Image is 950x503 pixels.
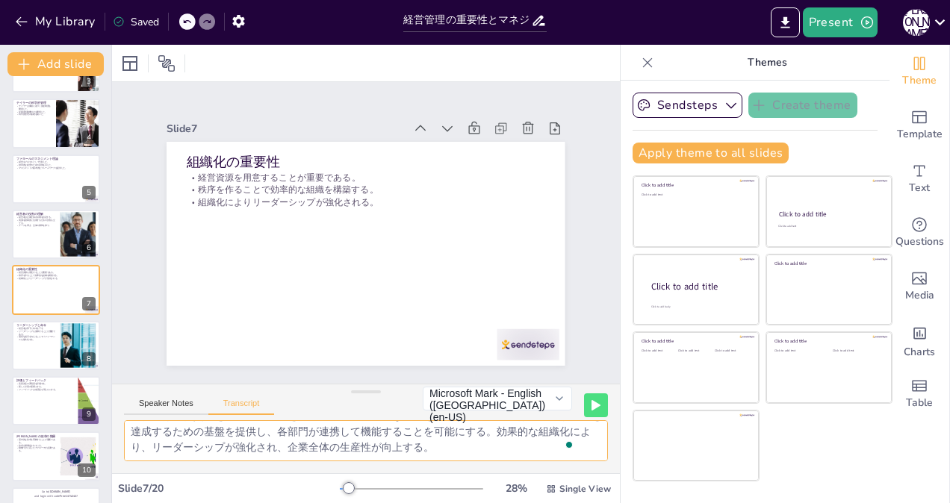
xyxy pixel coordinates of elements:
p: 経営者は企業全体の目標を設定する。 [16,216,56,219]
div: Click to add text [642,193,748,197]
div: Click to add body [651,304,745,308]
div: 10 [78,463,96,477]
div: Add images, graphics, shapes or video [890,260,949,313]
button: Sendsteps [633,93,742,118]
p: 資源を効果的に活用するための計画を立てる。 [16,219,56,224]
p: 組織化によりリーダーシップが強化される。 [187,196,545,209]
div: Saved [113,15,159,29]
button: Play [584,393,608,417]
p: [PERSON_NAME]の欲求の階層 [16,434,56,439]
p: 欲求は階層化されている。 [16,443,56,446]
div: 7 [12,265,100,314]
p: フィードバックは改善点を明らかにする。 [16,388,74,391]
p: 秩序を作ることで効率的な組織を構築する。 [187,184,545,196]
div: Click to add text [833,349,880,353]
p: 意思決定の実現度を評価する。 [16,383,74,386]
div: Add a table [890,367,949,421]
div: Click to add text [642,349,675,353]
span: Questions [895,234,944,250]
div: Add ready made slides [890,99,949,152]
div: Click to add title [642,182,748,188]
p: 科学的管理の基礎を築いた。 [16,113,52,116]
p: リーダーシップと命令 [16,323,56,328]
p: 経営者の役割の理解 [16,212,56,216]
p: 組織化の重要性 [187,153,545,172]
div: 7 [82,297,96,310]
p: Themes [659,45,875,81]
p: 新しい計画の基礎とする。 [16,385,74,388]
p: 基本的な欲求を理解することが重要である。 [16,438,56,443]
span: Single View [559,483,611,495]
div: [PERSON_NAME] [903,9,930,36]
div: Slide 7 / 20 [118,481,340,496]
p: リーダーシップを発揮することが重要である。 [16,330,56,335]
button: Export to PowerPoint [771,7,800,37]
span: Theme [902,72,937,89]
div: Click to add text [774,349,822,353]
div: Change the overall theme [890,45,949,99]
p: マネジメントの基本的なフレームワークを提供した。 [16,166,96,169]
button: Present [803,7,878,37]
p: 適切な指示を与えることでパフォーマンスを最大化する。 [16,335,56,340]
div: Click to add title [774,260,881,266]
div: 5 [12,154,100,204]
div: 9 [12,376,100,425]
div: 5 [82,186,96,199]
div: 28 % [498,481,534,496]
p: 評価とフィードバック [16,378,74,383]
div: Click to add title [774,338,881,344]
div: Click to add text [715,349,748,353]
button: [PERSON_NAME] [903,7,930,37]
p: and login with code [16,494,96,499]
button: Apply theme to all slides [633,143,789,163]
span: Charts [904,344,935,360]
button: Speaker Notes [124,399,208,415]
p: Go to [16,490,96,494]
div: 3 [82,75,96,88]
button: Add slide [7,52,104,76]
div: Click to add title [642,338,748,344]
button: Microsoft Mark - English ([GEOGRAPHIC_DATA]) (en-US) [423,387,572,410]
p: テイラーは業績に基づく賃金制度を開発した。 [16,105,52,110]
div: Slide 7 [167,122,403,136]
textarea: To enrich screen reader interactions, please activate Accessibility in Grammarly extension settings [124,420,608,461]
p: 経営資源を用意することが重要である。 [16,272,96,275]
div: 6 [82,241,96,254]
p: 経営をプロセスとして分析した。 [16,160,96,163]
div: Layout [118,51,142,75]
p: 従業員の動機づけを重視した。 [16,110,52,113]
span: Media [905,287,934,304]
p: 組織化の重要性 [16,268,96,272]
span: Table [906,395,933,411]
p: チームを導き、全体の調和を保つ。 [16,225,56,228]
p: 動機づけに応じたアプローチが必要である。 [16,446,56,452]
div: 10 [12,431,100,481]
div: 8 [12,321,100,370]
div: 6 [12,210,100,259]
div: 4 [12,99,100,148]
button: Transcript [208,399,275,415]
p: ファヨールのマネジメント理論 [16,157,96,161]
button: My Library [11,10,102,34]
div: Click to add title [779,210,878,219]
div: 8 [82,352,96,366]
span: Text [909,180,930,196]
span: Template [897,126,943,143]
p: 効率的な経営のための原則を示した。 [16,163,96,166]
span: Position [158,54,176,72]
div: Add text boxes [890,152,949,206]
div: Click to add text [778,225,878,228]
p: 秩序を作ることで効率的な組織を構築する。 [16,275,96,278]
div: Add charts and graphs [890,313,949,367]
strong: [DOMAIN_NAME] [49,490,70,493]
div: 9 [82,407,96,421]
input: Insert title [403,10,531,31]
div: 4 [82,131,96,144]
div: Get real-time input from your audience [890,206,949,260]
p: 経営者は部下に命令を下す。 [16,327,56,330]
p: テイラーの科学的管理 [16,101,52,105]
div: Click to add text [678,349,712,353]
div: Click to add title [651,280,747,293]
p: 経営資源を用意することが重要である。 [187,171,545,184]
p: 組織化によりリーダーシップが強化される。 [16,277,96,280]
